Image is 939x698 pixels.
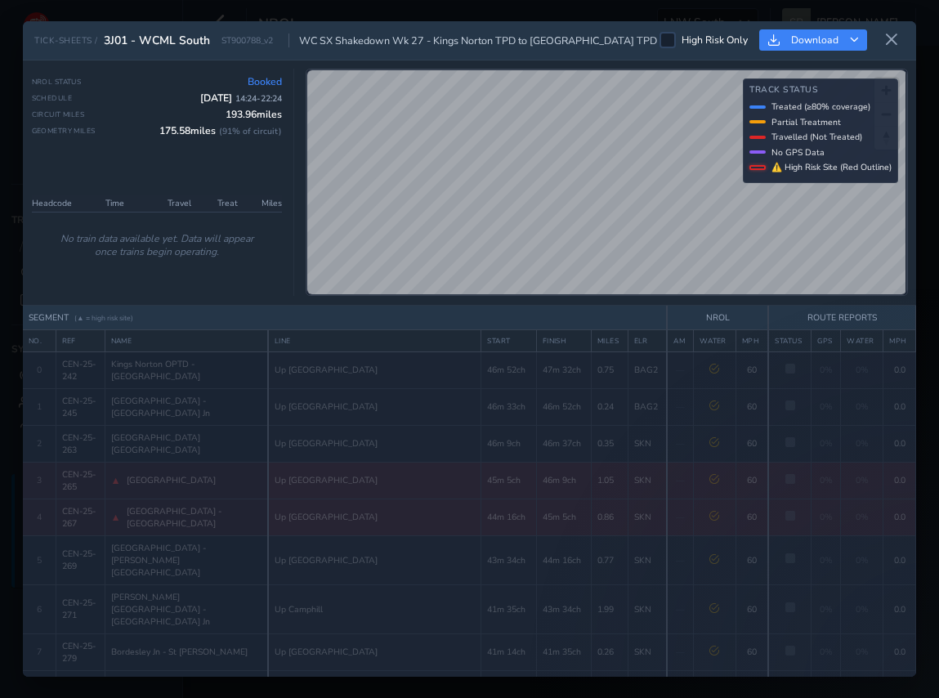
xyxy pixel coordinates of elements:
span: ( 91 % of circuit) [219,125,282,137]
span: — [676,437,685,450]
th: MILES [591,329,628,351]
span: — [676,364,685,376]
td: 0.0 [883,535,916,584]
th: NROL [667,306,768,330]
span: 193.96 miles [226,108,282,121]
th: WATER [693,329,736,351]
span: 14:24 - 22:24 [235,92,282,105]
th: ROUTE REPORTS [768,306,915,330]
th: WATER [841,329,883,351]
td: 45m 5ch [481,462,536,499]
td: 1.99 [591,584,628,633]
span: — [676,554,685,566]
td: 60 [736,535,768,584]
td: 46m 9ch [481,425,536,462]
td: 0.0 [883,388,916,425]
td: SKN [628,462,667,499]
th: SEGMENT [23,306,667,330]
span: 0% [820,400,833,413]
td: 46m 9ch [536,462,591,499]
span: 0% [856,603,869,615]
td: 60 [736,351,768,388]
td: 43m 34ch [481,535,536,584]
td: 0.35 [591,425,628,462]
th: NAME [105,329,268,351]
td: 46m 52ch [481,351,536,388]
th: MPH [883,329,916,351]
td: SKN [628,499,667,535]
td: 46m 33ch [481,388,536,425]
span: Partial Treatment [771,116,841,128]
span: 0% [820,364,833,376]
th: AM [667,329,693,351]
td: Up [GEOGRAPHIC_DATA] [268,633,481,670]
td: Up [GEOGRAPHIC_DATA] [268,351,481,388]
td: 44m 16ch [481,499,536,535]
td: 0.26 [591,633,628,670]
td: SKN [628,535,667,584]
span: 0% [856,511,869,523]
td: 0.75 [591,351,628,388]
span: 0% [856,364,869,376]
td: 1.05 [591,462,628,499]
th: START [481,329,536,351]
td: 60 [736,425,768,462]
span: 0% [820,474,833,486]
span: [PERSON_NAME][GEOGRAPHIC_DATA] - [GEOGRAPHIC_DATA] Jn [111,591,262,628]
th: Miles [243,195,282,213]
td: 45m 5ch [536,499,591,535]
td: SKN [628,584,667,633]
span: Travelled (Not Treated) [771,131,862,143]
span: 0% [856,474,869,486]
canvas: Map [307,70,905,294]
span: 0% [820,603,833,615]
td: Up [GEOGRAPHIC_DATA] [268,499,481,535]
td: BAG2 [628,351,667,388]
td: SKN [628,425,667,462]
th: ELR [628,329,667,351]
td: No train data available yet. Data will appear once trains begin operating. [32,213,283,279]
span: [GEOGRAPHIC_DATA] - [PERSON_NAME][GEOGRAPHIC_DATA] [111,542,262,579]
td: 0.0 [883,351,916,388]
td: 0.0 [883,425,916,462]
span: [GEOGRAPHIC_DATA] [GEOGRAPHIC_DATA] [111,432,262,456]
td: 41m 35ch [481,584,536,633]
span: — [676,400,685,413]
span: 0% [856,400,869,413]
td: Up [GEOGRAPHIC_DATA] [268,535,481,584]
span: — [676,511,685,523]
th: FINISH [536,329,591,351]
span: [GEOGRAPHIC_DATA] - [GEOGRAPHIC_DATA] Jn [111,395,262,419]
span: 175.58 miles [159,124,282,137]
td: 46m 52ch [536,388,591,425]
th: LINE [268,329,481,351]
td: 0.0 [883,499,916,535]
span: 0% [820,554,833,566]
span: — [676,603,685,615]
td: 43m 34ch [536,584,591,633]
th: Treat [196,195,243,213]
span: [GEOGRAPHIC_DATA] - [GEOGRAPHIC_DATA] [127,505,262,530]
td: 0.0 [883,462,916,499]
td: Up [GEOGRAPHIC_DATA] [268,462,481,499]
span: 0% [856,554,869,566]
iframe: Intercom live chat [883,642,923,682]
td: Up [GEOGRAPHIC_DATA] [268,388,481,425]
span: — [676,474,685,486]
th: GPS [812,329,841,351]
td: 44m 16ch [536,535,591,584]
td: BAG2 [628,388,667,425]
td: 60 [736,462,768,499]
td: 60 [736,584,768,633]
td: Up Camphill [268,584,481,633]
td: 0.77 [591,535,628,584]
span: 0% [820,511,833,523]
td: 0.0 [883,584,916,633]
th: MPH [736,329,768,351]
td: 0.24 [591,388,628,425]
td: 0.86 [591,499,628,535]
span: ⚠ High Risk Site (Red Outline) [771,161,892,173]
h4: Track Status [749,85,892,96]
td: Up [GEOGRAPHIC_DATA] [268,425,481,462]
span: Treated (≥80% coverage) [771,101,870,113]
